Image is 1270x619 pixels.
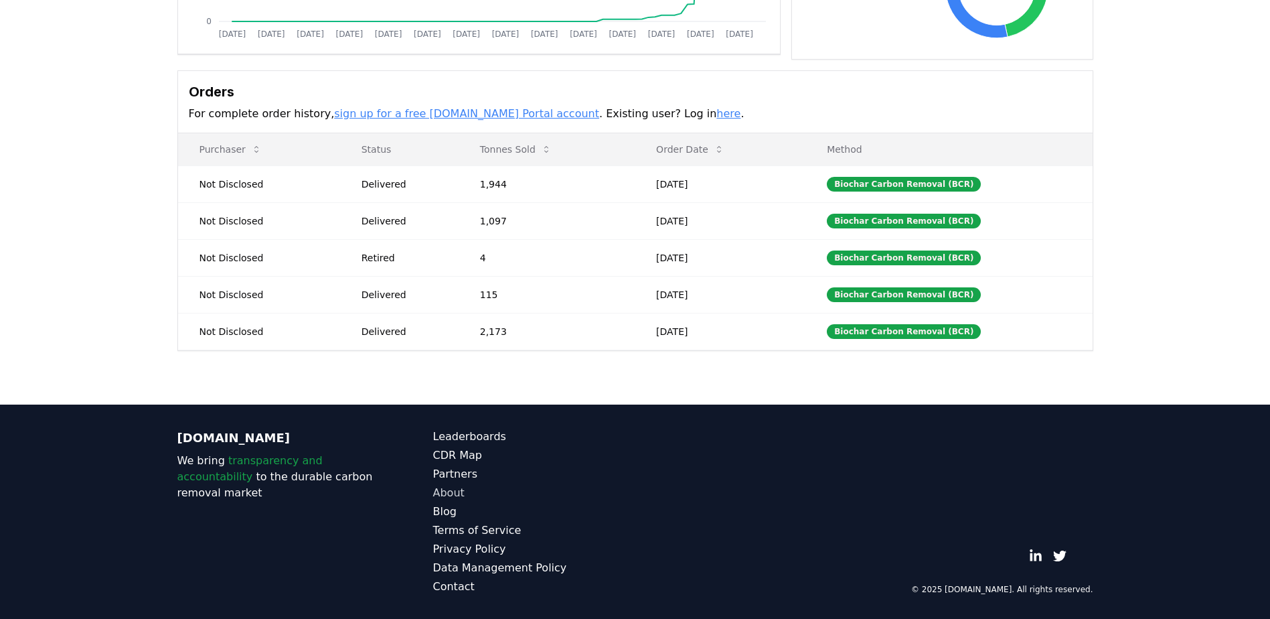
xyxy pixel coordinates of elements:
[459,313,635,350] td: 2,173
[257,29,285,39] tspan: [DATE]
[189,82,1082,102] h3: Orders
[433,429,635,445] a: Leaderboards
[827,251,981,265] div: Biochar Carbon Removal (BCR)
[178,239,340,276] td: Not Disclosed
[189,106,1082,122] p: For complete order history, . Existing user? Log in .
[178,276,340,313] td: Not Disclosed
[459,276,635,313] td: 115
[177,454,323,483] span: transparency and accountability
[362,325,448,338] div: Delivered
[687,29,714,39] tspan: [DATE]
[647,29,675,39] tspan: [DATE]
[433,448,635,464] a: CDR Map
[178,165,340,202] td: Not Disclosed
[459,202,635,239] td: 1,097
[827,324,981,339] div: Biochar Carbon Removal (BCR)
[178,202,340,239] td: Not Disclosed
[816,143,1081,156] p: Method
[453,29,480,39] tspan: [DATE]
[635,165,805,202] td: [DATE]
[645,136,735,163] button: Order Date
[609,29,636,39] tspan: [DATE]
[362,288,448,301] div: Delivered
[433,560,635,576] a: Data Management Policy
[414,29,441,39] tspan: [DATE]
[491,29,519,39] tspan: [DATE]
[189,136,272,163] button: Purchaser
[177,429,380,448] p: [DOMAIN_NAME]
[635,239,805,276] td: [DATE]
[827,214,981,228] div: Biochar Carbon Removal (BCR)
[433,504,635,520] a: Blog
[433,579,635,595] a: Contact
[206,17,212,26] tspan: 0
[334,107,599,120] a: sign up for a free [DOMAIN_NAME] Portal account
[570,29,597,39] tspan: [DATE]
[297,29,324,39] tspan: [DATE]
[635,276,805,313] td: [DATE]
[716,107,740,120] a: here
[177,453,380,501] p: We bring to the durable carbon removal market
[635,202,805,239] td: [DATE]
[1029,549,1042,563] a: LinkedIn
[469,136,562,163] button: Tonnes Sold
[827,177,981,192] div: Biochar Carbon Removal (BCR)
[459,165,635,202] td: 1,944
[362,214,448,228] div: Delivered
[374,29,402,39] tspan: [DATE]
[635,313,805,350] td: [DATE]
[433,541,635,557] a: Privacy Policy
[433,466,635,482] a: Partners
[530,29,558,39] tspan: [DATE]
[911,584,1093,595] p: © 2025 [DOMAIN_NAME]. All rights reserved.
[433,523,635,539] a: Terms of Service
[827,287,981,302] div: Biochar Carbon Removal (BCR)
[459,239,635,276] td: 4
[351,143,448,156] p: Status
[362,178,448,191] div: Delivered
[362,251,448,265] div: Retired
[726,29,753,39] tspan: [DATE]
[1053,549,1066,563] a: Twitter
[335,29,363,39] tspan: [DATE]
[178,313,340,350] td: Not Disclosed
[433,485,635,501] a: About
[218,29,246,39] tspan: [DATE]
